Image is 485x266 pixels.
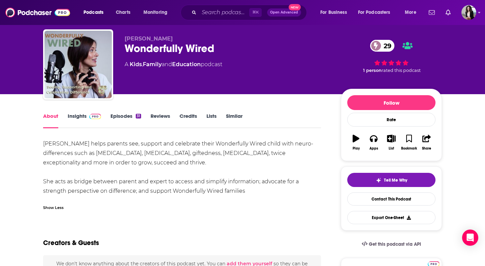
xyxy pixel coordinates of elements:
[68,113,101,128] a: InsightsPodchaser Pro
[289,4,301,10] span: New
[136,114,141,118] div: 31
[172,61,201,68] a: Education
[44,31,112,98] img: Wonderfully Wired
[226,113,243,128] a: Similar
[162,61,172,68] span: and
[125,35,173,42] span: [PERSON_NAME]
[43,113,58,128] a: About
[443,7,453,18] a: Show notifications dropdown
[143,8,167,17] span: Monitoring
[267,8,301,17] button: Open AdvancedNew
[43,239,99,247] h2: Creators & Guests
[187,5,313,20] div: Search podcasts, credits, & more...
[116,8,130,17] span: Charts
[270,11,298,14] span: Open Advanced
[5,6,70,19] img: Podchaser - Follow, Share and Rate Podcasts
[89,114,101,119] img: Podchaser Pro
[405,8,416,17] span: More
[125,60,222,69] div: A podcast
[143,61,162,68] a: Family
[199,7,249,18] input: Search podcasts, credits, & more...
[347,173,435,187] button: tell me why sparkleTell Me Why
[43,139,321,196] div: [PERSON_NAME] helps parents see, support and celebrate their Wonderfully Wired child with neuro-d...
[353,147,360,151] div: Play
[347,113,435,127] div: Rate
[142,61,143,68] span: ,
[389,147,394,151] div: List
[316,7,355,18] button: open menu
[111,7,134,18] a: Charts
[384,178,407,183] span: Tell Me Why
[418,130,435,155] button: Share
[382,68,421,73] span: rated this podcast
[369,147,378,151] div: Apps
[79,7,112,18] button: open menu
[139,7,176,18] button: open menu
[461,5,476,20] img: User Profile
[354,7,400,18] button: open menu
[461,5,476,20] span: Logged in as ElizabethCole
[365,130,382,155] button: Apps
[249,8,262,17] span: ⌘ K
[180,113,197,128] a: Credits
[376,178,381,183] img: tell me why sparkle
[320,8,347,17] span: For Business
[383,130,400,155] button: List
[461,5,476,20] button: Show profile menu
[401,147,417,151] div: Bookmark
[151,113,170,128] a: Reviews
[110,113,141,128] a: Episodes31
[347,95,435,110] button: Follow
[370,40,395,52] a: 29
[400,130,418,155] button: Bookmark
[206,113,217,128] a: Lists
[400,7,425,18] button: open menu
[363,68,382,73] span: 1 person
[347,211,435,224] button: Export One-Sheet
[341,35,442,77] div: 29 1 personrated this podcast
[347,130,365,155] button: Play
[369,241,421,247] span: Get this podcast via API
[426,7,438,18] a: Show notifications dropdown
[377,40,395,52] span: 29
[130,61,142,68] a: Kids
[462,230,478,246] div: Open Intercom Messenger
[358,8,390,17] span: For Podcasters
[422,147,431,151] div: Share
[84,8,103,17] span: Podcasts
[356,236,426,252] a: Get this podcast via API
[347,192,435,206] a: Contact This Podcast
